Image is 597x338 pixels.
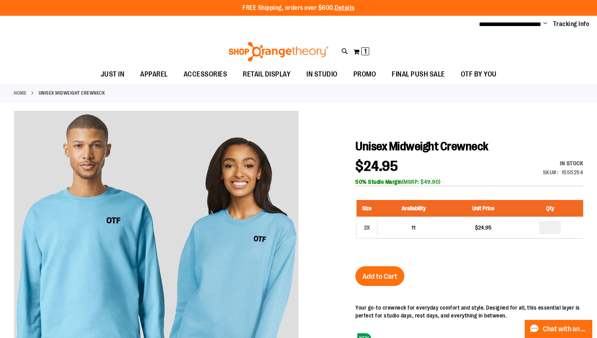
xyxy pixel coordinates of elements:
[517,200,583,217] th: Qty
[355,140,488,153] span: Unisex Midweight Crewneck
[543,169,558,176] strong: SKU
[140,65,168,83] span: APPAREL
[355,179,402,185] b: 50% Studio Margin
[176,65,235,84] a: ACCESSORIES
[14,90,26,97] a: Home
[453,65,505,84] a: OTF BY YOU
[353,65,376,83] span: PROMO
[242,4,355,13] p: FREE Shipping, orders over $600.
[227,42,330,62] img: Shop Orangetheory
[543,20,547,28] button: Account menu
[543,159,584,167] div: Availability
[411,224,415,231] span: 11
[453,224,513,232] div: $24.95
[184,65,227,83] span: ACCESSORIES
[543,159,584,167] div: In stock
[39,90,105,97] strong: Unisex Midweight Crewneck
[345,65,384,84] a: PROMO
[543,325,588,333] span: Chat with an Expert
[461,65,497,83] span: OTF BY YOU
[243,65,291,83] span: RETAIL DISPLAY
[355,266,404,286] button: Add to Cart
[384,65,453,84] a: FINAL PUSH SALE
[355,178,583,186] div: (MSRP: $49.90)
[361,222,373,233] div: 2X
[298,65,345,84] a: IN STUDIO
[355,304,583,319] div: Your go-to crewneck for everyday comfort and style. Designed for all, this essential layer is per...
[364,47,367,55] span: 1
[362,272,397,281] span: Add to Cart
[93,65,133,84] a: JUST IN
[561,168,584,176] div: 1555254
[335,4,355,11] a: Details
[355,158,398,174] span: $24.95
[377,200,450,217] th: Availability
[525,320,593,338] button: Chat with an Expert
[553,20,589,28] a: Tracking Info
[235,65,298,84] a: RETAIL DISPLAY
[449,200,517,217] th: Unit Price
[392,65,445,83] span: FINAL PUSH SALE
[132,65,176,83] a: APPAREL
[101,65,125,83] span: JUST IN
[357,200,377,217] th: Size
[306,65,338,83] span: IN STUDIO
